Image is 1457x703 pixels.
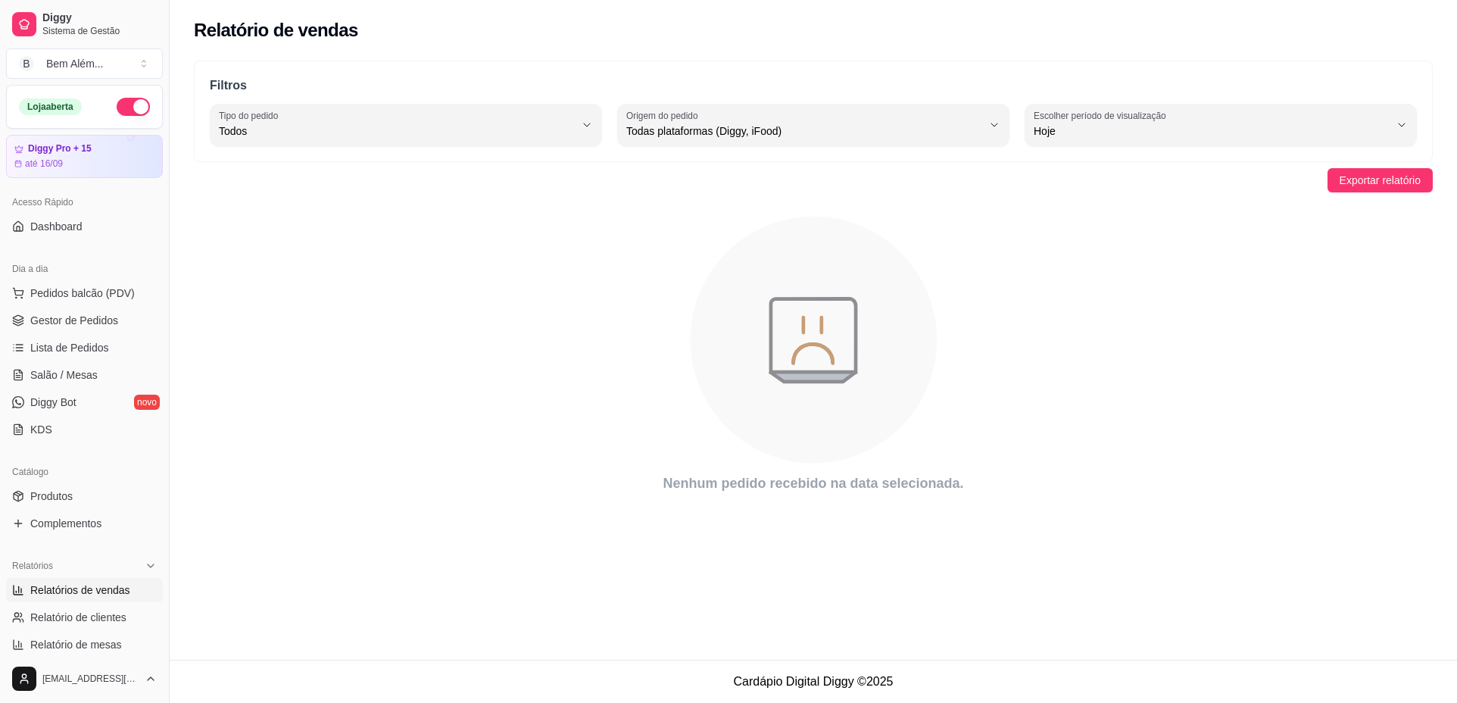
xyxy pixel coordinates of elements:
span: Exportar relatório [1340,172,1421,189]
a: Relatório de mesas [6,633,163,657]
div: Dia a dia [6,257,163,281]
span: Salão / Mesas [30,367,98,383]
a: Salão / Mesas [6,363,163,387]
a: Diggy Botnovo [6,390,163,414]
span: Todas plataformas (Diggy, iFood) [626,123,982,139]
span: Dashboard [30,219,83,234]
label: Tipo do pedido [219,109,283,122]
span: Produtos [30,489,73,504]
footer: Cardápio Digital Diggy © 2025 [170,660,1457,703]
h2: Relatório de vendas [194,18,358,42]
a: Gestor de Pedidos [6,308,163,333]
span: KDS [30,422,52,437]
a: DiggySistema de Gestão [6,6,163,42]
button: Tipo do pedidoTodos [210,104,602,146]
a: Produtos [6,484,163,508]
article: até 16/09 [25,158,63,170]
button: Exportar relatório [1328,168,1433,192]
button: Alterar Status [117,98,150,116]
div: animation [194,208,1433,473]
div: Acesso Rápido [6,190,163,214]
a: Dashboard [6,214,163,239]
div: Loja aberta [19,98,82,115]
span: Gestor de Pedidos [30,313,118,328]
a: Relatórios de vendas [6,578,163,602]
a: Diggy Pro + 15até 16/09 [6,135,163,178]
span: Diggy [42,11,157,25]
span: Sistema de Gestão [42,25,157,37]
button: Escolher período de visualizaçãoHoje [1025,104,1417,146]
button: Select a team [6,48,163,79]
a: Relatório de clientes [6,605,163,630]
span: Hoje [1034,123,1390,139]
div: Bem Além ... [46,56,103,71]
p: Filtros [210,77,1417,95]
label: Origem do pedido [626,109,703,122]
a: Lista de Pedidos [6,336,163,360]
span: Todos [219,123,575,139]
span: Lista de Pedidos [30,340,109,355]
span: Relatório de clientes [30,610,126,625]
label: Escolher período de visualização [1034,109,1171,122]
span: [EMAIL_ADDRESS][DOMAIN_NAME] [42,673,139,685]
span: Relatórios de vendas [30,583,130,598]
article: Diggy Pro + 15 [28,143,92,155]
article: Nenhum pedido recebido na data selecionada. [194,473,1433,494]
a: KDS [6,417,163,442]
span: Relatórios [12,560,53,572]
span: Pedidos balcão (PDV) [30,286,135,301]
span: Complementos [30,516,101,531]
span: Diggy Bot [30,395,76,410]
button: Pedidos balcão (PDV) [6,281,163,305]
div: Catálogo [6,460,163,484]
span: B [19,56,34,71]
button: [EMAIL_ADDRESS][DOMAIN_NAME] [6,661,163,697]
a: Complementos [6,511,163,536]
button: Origem do pedidoTodas plataformas (Diggy, iFood) [617,104,1009,146]
span: Relatório de mesas [30,637,122,652]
